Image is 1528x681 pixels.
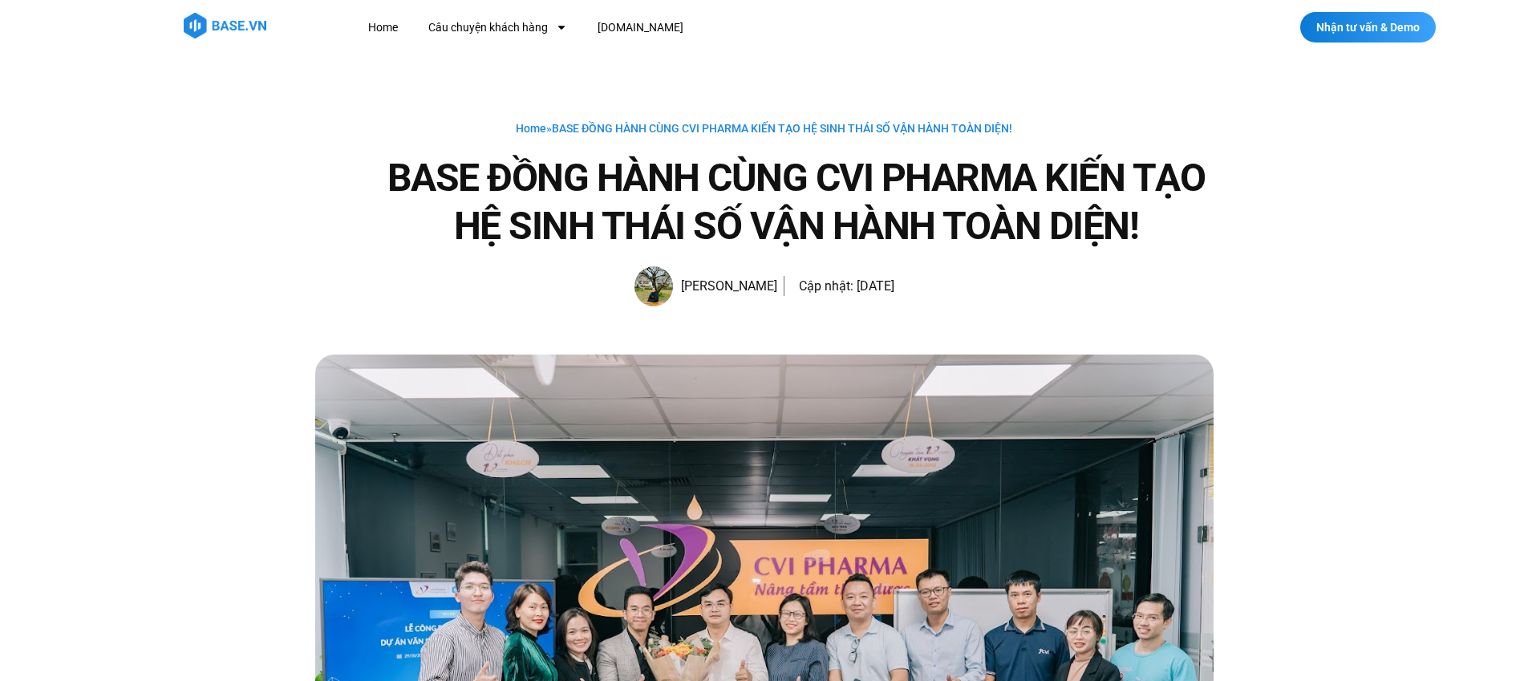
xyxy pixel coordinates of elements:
span: Nhận tư vấn & Demo [1316,22,1420,33]
a: Picture of Đoàn Đức [PERSON_NAME] [634,266,777,306]
span: BASE ĐỒNG HÀNH CÙNG CVI PHARMA KIẾN TẠO HỆ SINH THÁI SỐ VẬN HÀNH TOÀN DIỆN! [552,122,1012,135]
img: Picture of Đoàn Đức [634,266,673,306]
span: [PERSON_NAME] [673,275,777,298]
span: Cập nhật: [799,278,853,294]
nav: Menu [356,13,978,43]
span: » [516,122,1012,135]
a: [DOMAIN_NAME] [586,13,695,43]
a: Câu chuyện khách hàng [416,13,579,43]
time: [DATE] [857,278,894,294]
a: Home [516,122,546,135]
a: Nhận tư vấn & Demo [1300,12,1436,43]
a: Home [356,13,410,43]
h1: BASE ĐỒNG HÀNH CÙNG CVI PHARMA KIẾN TẠO HỆ SINH THÁI SỐ VẬN HÀNH TOÀN DIỆN! [379,154,1214,250]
